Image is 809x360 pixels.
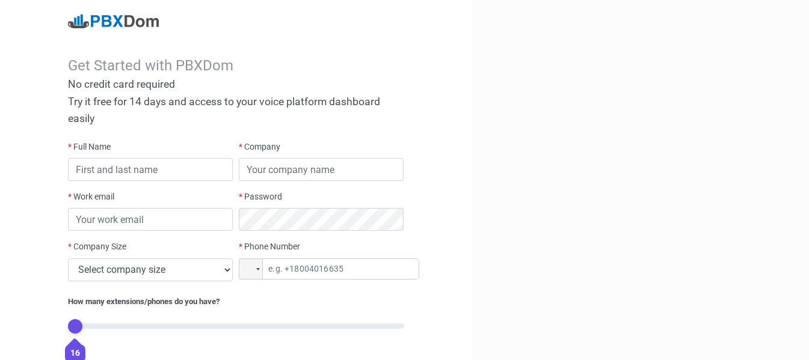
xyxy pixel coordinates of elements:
[239,240,300,253] label: Phone Number
[68,208,233,231] input: Your work email
[68,158,233,181] input: First and last name
[239,191,282,203] label: Password
[68,240,126,253] label: Company Size
[68,296,404,308] div: How many extensions/phones do you have?
[68,141,111,153] label: Full Name
[239,158,404,181] input: Your company name
[70,348,80,358] span: 16
[68,57,404,75] div: Get Started with PBXDom
[68,78,380,125] span: No credit card required Try it free for 14 days and access to your voice platform dashboard easily
[68,191,114,203] label: Work email
[239,141,280,153] label: Company
[239,258,419,279] input: e.g. +18004016635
